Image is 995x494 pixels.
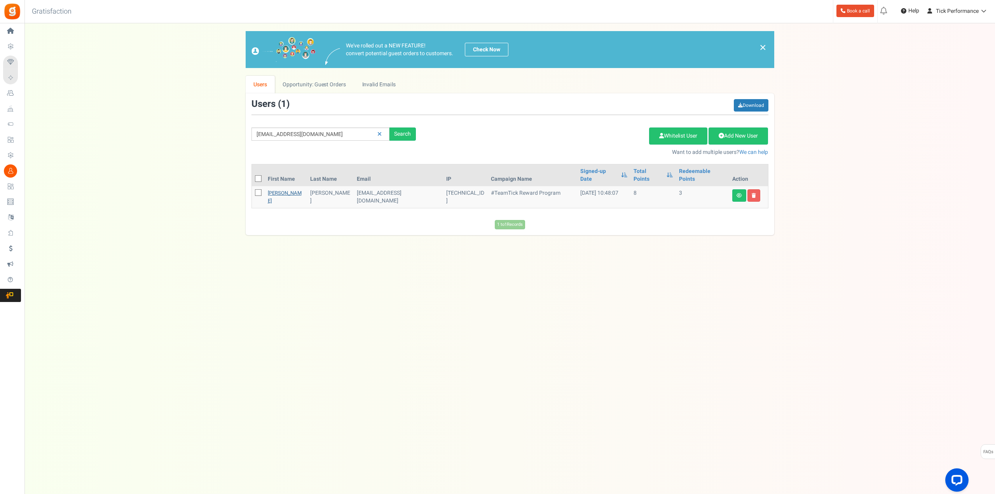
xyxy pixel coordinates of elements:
[465,43,508,56] a: Check Now
[709,127,768,145] a: Add New User
[737,193,742,198] i: View details
[734,99,768,112] a: Download
[354,76,403,93] a: Invalid Emails
[307,186,353,208] td: [PERSON_NAME]
[983,445,993,459] span: FAQs
[325,48,340,65] img: images
[428,148,768,156] p: Want to add multiple users?
[3,3,21,20] img: Gratisfaction
[577,186,631,208] td: [DATE] 10:48:07
[752,193,756,198] i: Delete user
[251,37,316,62] img: images
[354,164,443,186] th: Email
[634,168,662,183] a: Total Points
[389,127,416,141] div: Search
[354,186,443,208] td: Team Tick
[759,43,766,52] a: ×
[580,168,618,183] a: Signed-up Date
[488,186,577,208] td: #TeamTick Reward Program
[374,127,386,141] a: Reset
[251,127,389,141] input: Search by email or name
[246,76,275,93] a: Users
[739,148,768,156] a: We can help
[251,99,290,109] h3: Users ( )
[936,7,979,15] span: Tick Performance
[679,168,726,183] a: Redeemable Points
[23,4,80,19] h3: Gratisfaction
[630,186,676,208] td: 8
[649,127,707,145] a: Whitelist User
[898,5,922,17] a: Help
[346,42,453,58] p: We've rolled out a NEW FEATURE! convert potential guest orders to customers.
[443,164,488,186] th: IP
[268,189,302,204] a: [PERSON_NAME]
[836,5,874,17] a: Book a call
[275,76,354,93] a: Opportunity: Guest Orders
[443,186,488,208] td: [TECHNICAL_ID]
[307,164,353,186] th: Last Name
[676,186,729,208] td: 3
[906,7,919,15] span: Help
[265,164,307,186] th: First Name
[488,164,577,186] th: Campaign Name
[729,164,768,186] th: Action
[281,97,286,111] span: 1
